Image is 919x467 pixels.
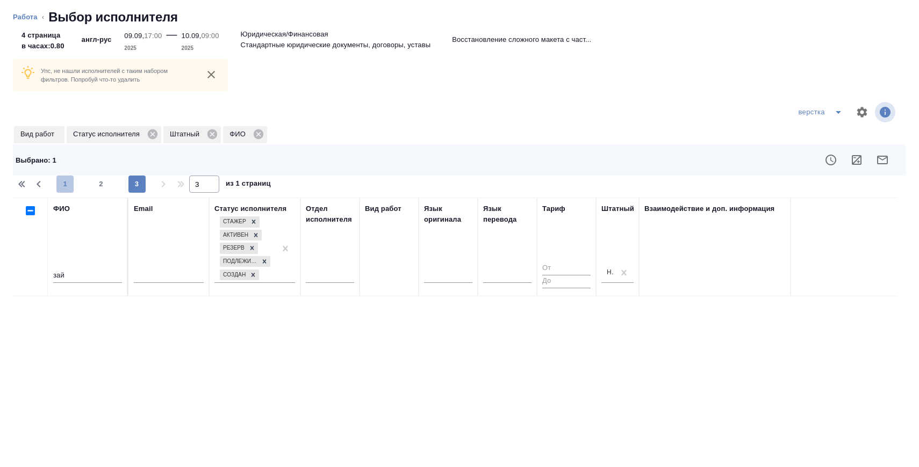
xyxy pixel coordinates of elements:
nav: breadcrumb [13,9,906,26]
span: 2 [92,179,110,189]
p: Восстановление сложного макета с част... [452,34,591,45]
li: ‹ [42,12,44,23]
p: 09.09, [124,32,144,40]
div: split button [795,104,849,121]
div: Язык оригинала [424,203,472,225]
p: Юридическая/Финансовая [241,29,328,40]
div: Отдел исполнителя [306,203,354,225]
div: Подлежит внедрению [220,256,259,267]
div: — [166,26,177,54]
span: Посмотреть информацию [875,102,898,122]
p: 4 страница [21,30,64,41]
div: Штатный [163,126,221,143]
div: Стажер [220,216,248,228]
div: Штатный [601,203,634,214]
button: Рассчитать маржинальность заказа [844,147,870,173]
p: 10.09, [182,32,202,40]
div: Email [134,203,153,214]
div: Стажер, Активен, Резерв, Подлежит внедрению, Создан [219,242,259,255]
button: 2 [92,176,110,193]
div: Стажер, Активен, Резерв, Подлежит внедрению, Создан [219,268,260,282]
span: Настроить таблицу [849,99,875,125]
div: Язык перевода [483,203,532,225]
div: Нет [607,268,615,277]
button: 1 [56,176,74,193]
p: 09:00 [201,32,219,40]
p: ФИО [229,129,249,140]
span: Выбрано : 1 [16,156,56,164]
span: 1 [56,179,74,189]
div: Статус исполнителя [67,126,161,143]
div: Стажер, Активен, Резерв, Подлежит внедрению, Создан [219,255,271,268]
div: ФИО [53,203,70,214]
button: Отправить предложение о работе [870,147,895,173]
div: Создан [220,269,247,281]
input: От [542,262,591,275]
div: Тариф [542,203,565,214]
button: close [203,67,219,83]
div: Вид работ [365,203,401,214]
div: Взаимодействие и доп. информация [644,203,774,214]
a: Работа [13,13,38,21]
div: Резерв [220,243,246,254]
p: 17:00 [144,32,162,40]
div: Статус исполнителя [214,203,286,214]
h2: Выбор исполнителя [48,9,178,26]
p: Штатный [170,129,203,140]
p: Вид работ [20,129,58,140]
button: Показать доступность исполнителя [818,147,844,173]
p: Упс, не нашли исполнителей с таким набором фильтров. Попробуй что-то удалить [41,67,195,84]
span: из 1 страниц [226,177,271,193]
div: ФИО [223,126,267,143]
div: Стажер, Активен, Резерв, Подлежит внедрению, Создан [219,229,263,242]
input: До [542,275,591,288]
div: Стажер, Активен, Резерв, Подлежит внедрению, Создан [219,215,261,229]
p: Статус исполнителя [73,129,143,140]
div: Активен [220,230,250,241]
